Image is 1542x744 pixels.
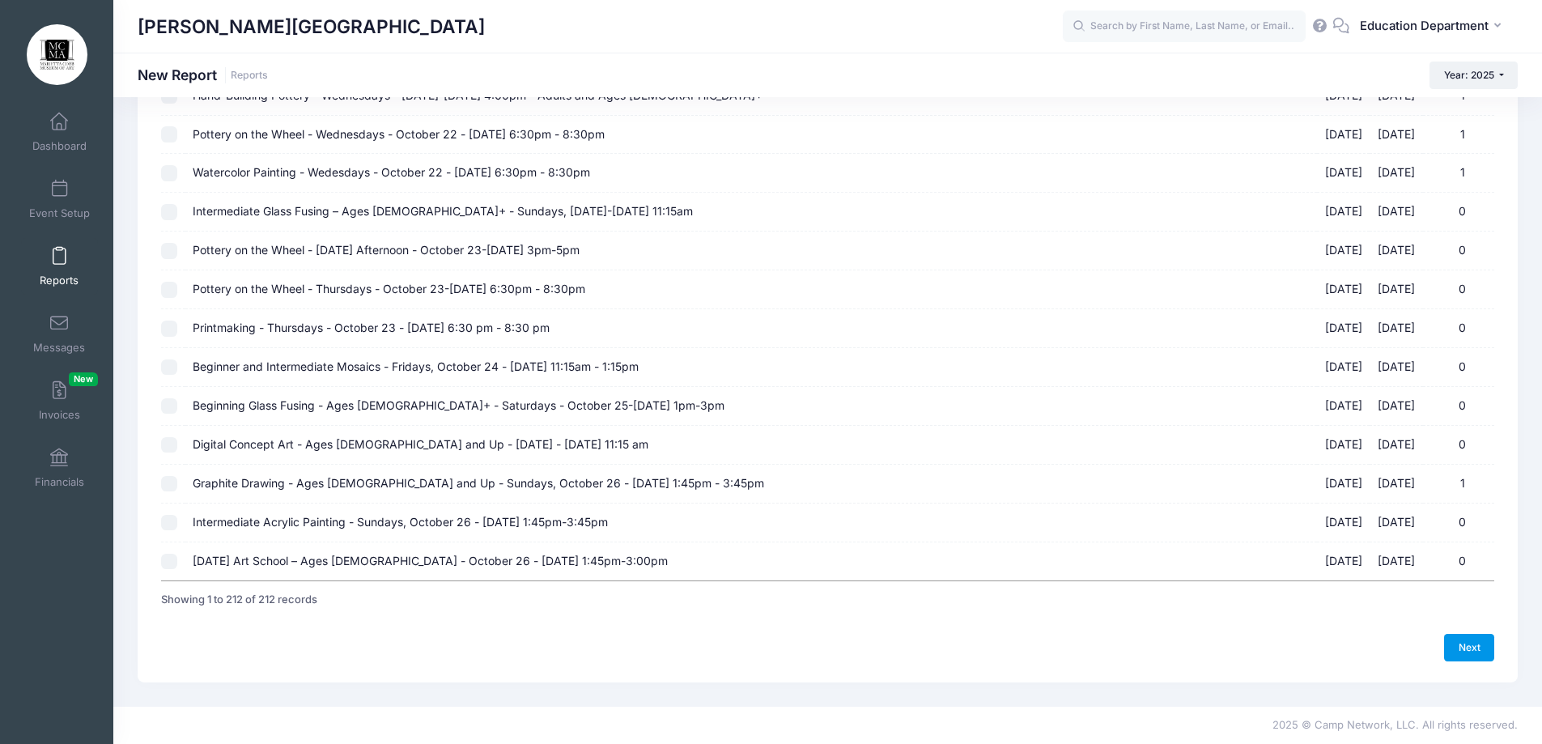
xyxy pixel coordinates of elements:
[193,243,580,257] span: Pottery on the Wheel - [DATE] Afternoon - October 23-[DATE] 3pm-5pm
[193,88,763,102] span: Hand-Building Pottery - Wednesdays - [DATE]-[DATE] 4:00pm - Adults and Ages [DEMOGRAPHIC_DATA]+
[1349,8,1518,45] button: Education Department
[1423,116,1494,155] td: 1
[193,282,585,295] span: Pottery on the Wheel - Thursdays - October 23-[DATE] 6:30pm - 8:30pm
[1317,193,1370,232] td: [DATE]
[1370,232,1423,270] td: [DATE]
[193,359,639,373] span: Beginner and Intermediate Mosaics - Fridays, October 24 - [DATE] 11:15am - 1:15pm
[1423,348,1494,387] td: 0
[1423,309,1494,348] td: 0
[193,554,668,568] span: [DATE] Art School – Ages [DEMOGRAPHIC_DATA] - October 26 - [DATE] 1:45pm-3:00pm
[1317,465,1370,504] td: [DATE]
[1317,348,1370,387] td: [DATE]
[1423,154,1494,193] td: 1
[138,8,485,45] h1: [PERSON_NAME][GEOGRAPHIC_DATA]
[21,171,98,227] a: Event Setup
[1423,504,1494,542] td: 0
[231,70,268,82] a: Reports
[1317,426,1370,465] td: [DATE]
[1317,270,1370,309] td: [DATE]
[39,408,80,422] span: Invoices
[1423,542,1494,580] td: 0
[21,372,98,429] a: InvoicesNew
[193,127,605,141] span: Pottery on the Wheel - Wednesdays - October 22 - [DATE] 6:30pm - 8:30pm
[161,581,317,619] div: Showing 1 to 212 of 212 records
[1317,232,1370,270] td: [DATE]
[1370,154,1423,193] td: [DATE]
[1423,426,1494,465] td: 0
[1423,270,1494,309] td: 0
[69,372,98,386] span: New
[1423,465,1494,504] td: 1
[1444,69,1494,81] span: Year: 2025
[32,139,87,153] span: Dashboard
[1370,348,1423,387] td: [DATE]
[1317,542,1370,580] td: [DATE]
[27,24,87,85] img: Marietta Cobb Museum of Art
[1423,232,1494,270] td: 0
[193,515,608,529] span: Intermediate Acrylic Painting - Sundays, October 26 - [DATE] 1:45pm-3:45pm
[29,206,90,220] span: Event Setup
[35,475,84,489] span: Financials
[1370,193,1423,232] td: [DATE]
[1429,62,1518,89] button: Year: 2025
[193,204,693,218] span: Intermediate Glass Fusing – Ages [DEMOGRAPHIC_DATA]+ - Sundays, [DATE]-[DATE] 11:15am
[1272,718,1518,731] span: 2025 © Camp Network, LLC. All rights reserved.
[21,238,98,295] a: Reports
[1370,116,1423,155] td: [DATE]
[193,437,648,451] span: Digital Concept Art - Ages [DEMOGRAPHIC_DATA] and Up - [DATE] - [DATE] 11:15 am
[1370,542,1423,580] td: [DATE]
[138,66,268,83] h1: New Report
[193,321,550,334] span: Printmaking - Thursdays - October 23 - [DATE] 6:30 pm - 8:30 pm
[1370,309,1423,348] td: [DATE]
[1370,504,1423,542] td: [DATE]
[1423,193,1494,232] td: 0
[193,165,590,179] span: Watercolor Painting - Wedesdays - October 22 - [DATE] 6:30pm - 8:30pm
[1370,387,1423,426] td: [DATE]
[1317,387,1370,426] td: [DATE]
[1423,387,1494,426] td: 0
[1317,309,1370,348] td: [DATE]
[1360,17,1489,35] span: Education Department
[21,104,98,160] a: Dashboard
[21,305,98,362] a: Messages
[1317,116,1370,155] td: [DATE]
[33,341,85,355] span: Messages
[21,440,98,496] a: Financials
[1444,634,1494,661] a: Next
[1317,154,1370,193] td: [DATE]
[1370,270,1423,309] td: [DATE]
[40,274,79,287] span: Reports
[1317,504,1370,542] td: [DATE]
[1370,465,1423,504] td: [DATE]
[193,476,764,490] span: Graphite Drawing - Ages [DEMOGRAPHIC_DATA] and Up - Sundays, October 26 - [DATE] 1:45pm - 3:45pm
[1063,11,1306,43] input: Search by First Name, Last Name, or Email...
[1370,426,1423,465] td: [DATE]
[193,398,724,412] span: Beginning Glass Fusing - Ages [DEMOGRAPHIC_DATA]+ - Saturdays - October 25-[DATE] 1pm-3pm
